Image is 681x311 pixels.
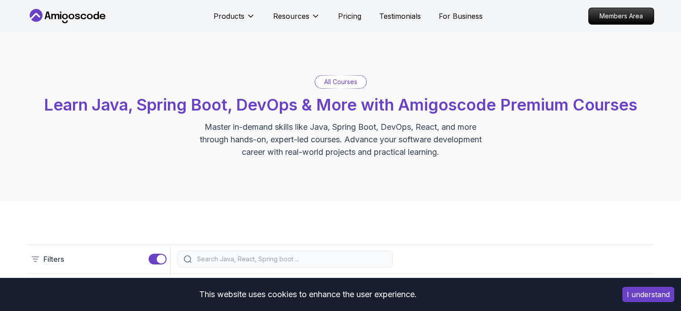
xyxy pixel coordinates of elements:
p: Products [214,11,244,21]
div: This website uses cookies to enhance the user experience. [7,285,609,304]
button: Resources [273,11,320,29]
p: Resources [273,11,309,21]
input: Search Java, React, Spring boot ... [195,255,387,264]
p: Members Area [589,8,654,24]
p: Filters [43,254,64,264]
button: Accept cookies [622,287,674,302]
p: All Courses [324,77,357,86]
a: For Business [439,11,483,21]
a: Pricing [338,11,361,21]
span: Learn Java, Spring Boot, DevOps & More with Amigoscode Premium Courses [44,95,637,115]
button: Products [214,11,255,29]
p: Master in-demand skills like Java, Spring Boot, DevOps, React, and more through hands-on, expert-... [190,121,491,158]
a: Members Area [588,8,654,25]
a: Testimonials [379,11,421,21]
